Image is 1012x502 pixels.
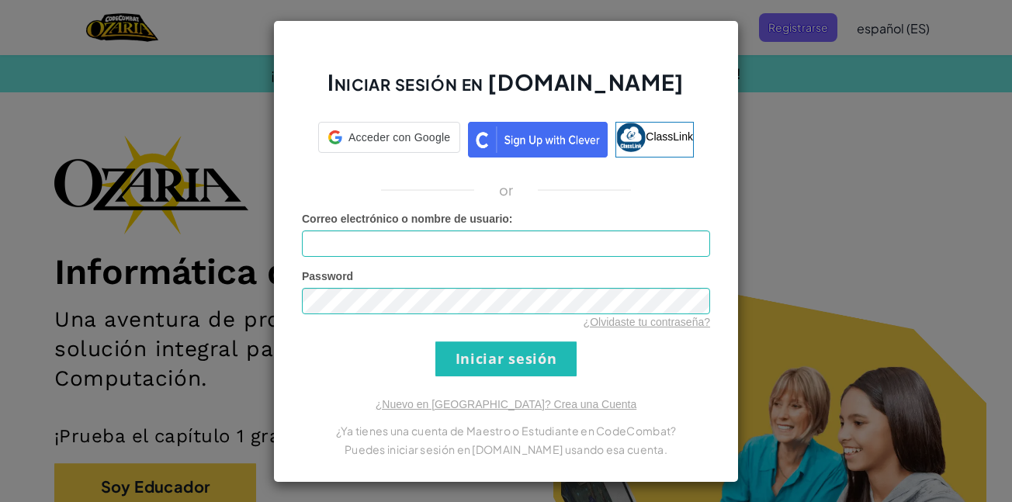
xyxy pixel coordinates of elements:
[348,130,450,145] span: Acceder con Google
[318,122,460,158] a: Acceder con Google
[302,68,710,113] h2: Iniciar sesión en [DOMAIN_NAME]
[302,213,509,225] span: Correo electrónico o nombre de usuario
[646,130,693,142] span: ClassLink
[302,440,710,459] p: Puedes iniciar sesión en [DOMAIN_NAME] usando esa cuenta.
[302,421,710,440] p: ¿Ya tienes una cuenta de Maestro o Estudiante en CodeCombat?
[318,122,460,153] div: Acceder con Google
[302,270,353,282] span: Password
[468,122,608,158] img: clever_sso_button@2x.png
[499,181,514,199] p: or
[616,123,646,152] img: classlink-logo-small.png
[435,341,577,376] input: Iniciar sesión
[302,211,513,227] label: :
[584,316,710,328] a: ¿Olvidaste tu contraseña?
[376,398,636,410] a: ¿Nuevo en [GEOGRAPHIC_DATA]? Crea una Cuenta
